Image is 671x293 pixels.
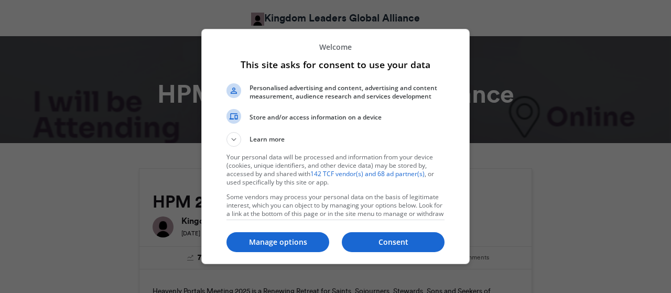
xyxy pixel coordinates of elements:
p: Consent [342,237,445,247]
a: 142 TCF vendor(s) and 68 ad partner(s) [310,169,425,178]
button: Learn more [226,132,445,147]
button: Manage options [226,232,329,252]
p: Some vendors may process your personal data on the basis of legitimate interest, which you can ob... [226,193,445,226]
span: Personalised advertising and content, advertising and content measurement, audience research and ... [250,84,445,101]
button: Consent [342,232,445,252]
div: This site asks for consent to use your data [201,29,470,264]
span: Learn more [250,135,285,147]
span: Store and/or access information on a device [250,113,445,122]
h1: This site asks for consent to use your data [226,58,445,71]
p: Welcome [226,42,445,52]
p: Manage options [226,237,329,247]
p: Your personal data will be processed and information from your device (cookies, unique identifier... [226,153,445,187]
